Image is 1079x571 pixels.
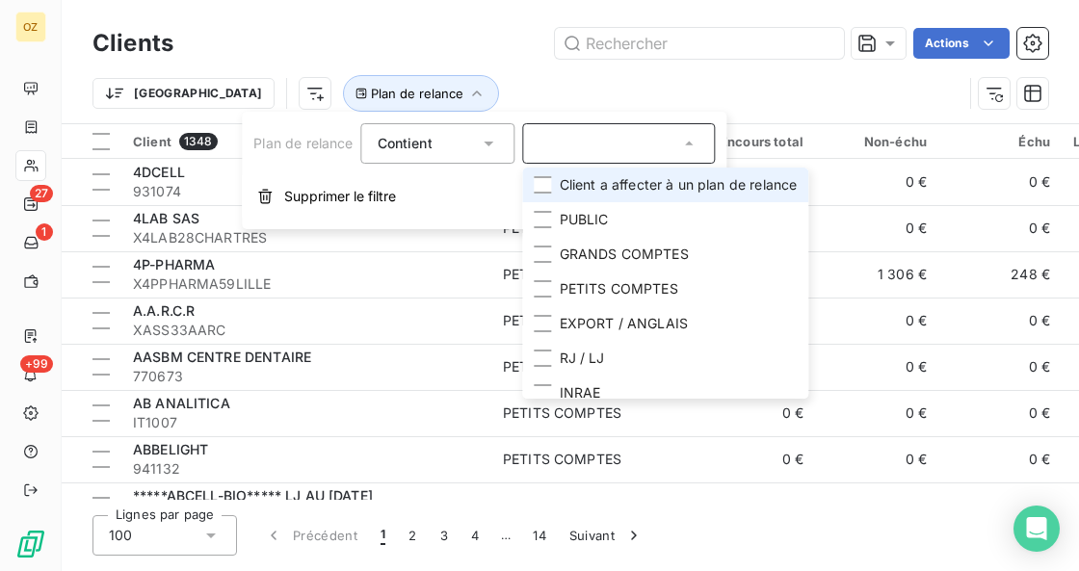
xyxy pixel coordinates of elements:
div: PETITS COMPTES [503,265,621,284]
span: A.A.R.C.R [133,302,195,319]
span: Plan de relance [371,86,463,101]
button: 2 [397,515,428,556]
span: +99 [20,355,53,373]
div: PETITS COMPTES [503,311,621,330]
td: 248 € [938,251,1062,298]
img: Logo LeanPay [15,529,46,559]
div: PETITS COMPTES [503,450,621,469]
span: 4LAB SAS [133,210,199,226]
span: Supprimer le filtre [284,187,396,206]
span: Plan de relance [253,135,353,151]
td: 0 € [815,159,938,205]
button: Précédent [252,515,369,556]
td: 0 € [692,390,815,436]
span: 1 [36,223,53,241]
button: 3 [429,515,460,556]
td: 0 € [938,159,1062,205]
span: PETITS COMPTES [560,279,678,298]
td: 0 € [938,298,1062,344]
span: 931074 [133,182,480,201]
a: 1 [15,227,45,258]
div: Échu [950,134,1050,149]
span: 770673 [133,367,480,386]
td: 1 306 € [815,251,938,298]
span: 100 [109,526,132,545]
span: Client [133,134,171,149]
span: … [490,520,521,551]
span: 4DCELL [133,164,185,180]
span: 4P-PHARMA [133,256,215,273]
span: INRAE [560,383,601,402]
td: 0 € [938,344,1062,390]
div: Encours total [703,134,803,149]
h3: Clients [92,26,173,61]
span: Client a affecter à un plan de relance [560,175,798,195]
span: 27 [30,185,53,202]
button: Plan de relance [343,75,499,112]
td: 0 € [815,298,938,344]
td: 0 € [692,482,815,529]
td: 0 € [692,159,815,205]
div: PETITS COMPTES [503,496,621,515]
span: GRANDS COMPTES [560,245,689,264]
span: IT1007 [133,413,480,432]
td: 0 € [815,344,938,390]
div: PETITS COMPTES [503,403,621,423]
button: Suivant [558,515,655,556]
span: AASBM CENTRE DENTAIRE [133,349,311,365]
button: Actions [913,28,1010,59]
span: X4LAB28CHARTRES [133,228,480,247]
div: Open Intercom Messenger [1013,506,1060,552]
button: [GEOGRAPHIC_DATA] [92,78,275,109]
td: 0 € [692,436,815,482]
span: 1 [381,526,385,545]
td: 0 € [938,205,1062,251]
td: 0 € [815,482,938,529]
button: 4 [460,515,490,556]
div: PETITS COMPTES [503,357,621,376]
span: X4PPHARMA59LILLE [133,274,480,294]
td: 0 € [815,436,938,482]
td: 0 € [815,390,938,436]
span: ABBELIGHT [133,441,208,457]
td: 0 € [815,205,938,251]
button: 14 [521,515,558,556]
span: AB ANALITICA [133,395,230,411]
span: XASS33AARC [133,321,480,340]
span: EXPORT / ANGLAIS [560,314,688,333]
button: Supprimer le filtre [242,175,726,218]
span: PUBLIC [560,210,609,229]
span: RJ / LJ [560,349,605,368]
span: 941132 [133,459,480,479]
td: 0 € [938,390,1062,436]
td: 0 € [938,436,1062,482]
span: Contient [378,135,433,151]
span: 1348 [179,133,218,150]
div: OZ [15,12,46,42]
input: Rechercher [555,28,844,59]
button: 1 [369,515,397,556]
td: 0 € [938,482,1062,529]
div: Non-échu [827,134,927,149]
a: 27 [15,189,45,220]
